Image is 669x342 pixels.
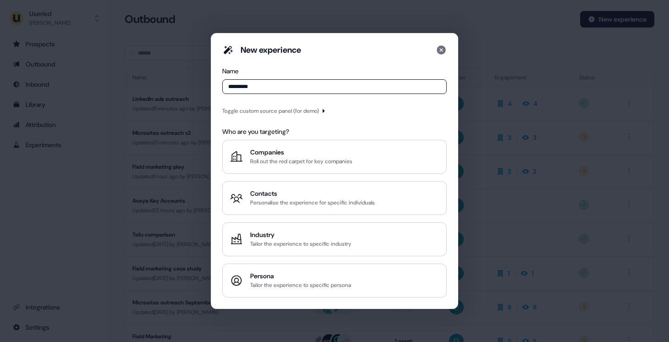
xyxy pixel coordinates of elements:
[250,281,351,290] div: Tailor the experience to specific persona
[250,198,375,207] div: Personalise the experience for specific individuals
[222,140,447,174] button: CompaniesRoll out the red carpet for key companies
[222,181,447,215] button: ContactsPersonalise the experience for specific individuals
[222,106,319,116] div: Toggle custom source panel (for demo)
[250,239,351,248] div: Tailor the experience to specific industry
[222,66,447,76] div: Name
[222,127,447,136] div: Who are you targeting?
[250,271,351,281] div: Persona
[222,222,447,256] button: IndustryTailor the experience to specific industry
[250,189,375,198] div: Contacts
[222,264,447,298] button: PersonaTailor the experience to specific persona
[241,44,301,55] div: New experience
[222,106,326,116] button: Toggle custom source panel (for demo)
[250,157,352,166] div: Roll out the red carpet for key companies
[250,230,351,239] div: Industry
[250,148,352,157] div: Companies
